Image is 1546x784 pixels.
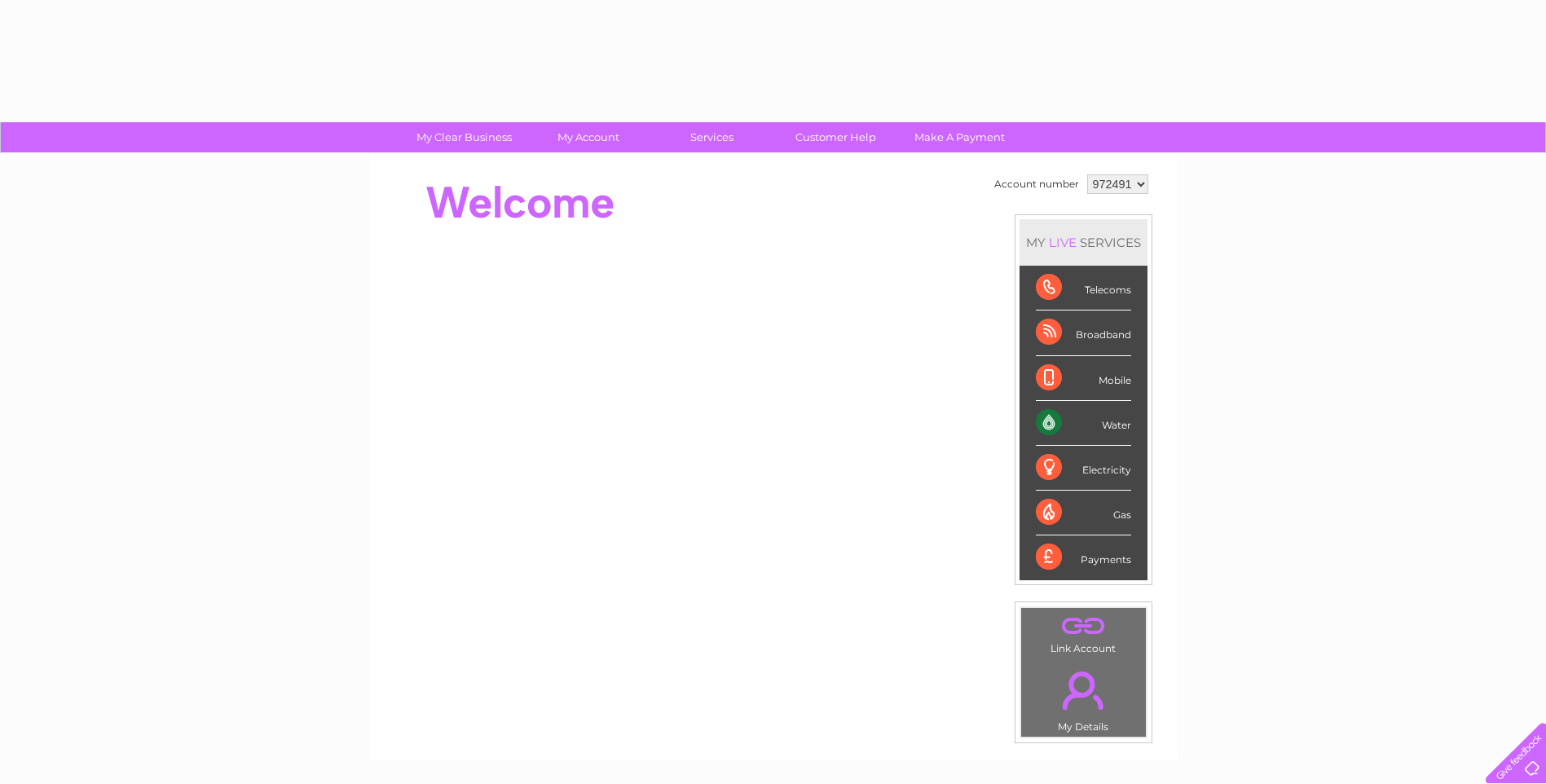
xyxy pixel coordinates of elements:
a: My Account [521,122,655,152]
a: . [1025,662,1142,719]
div: Payments [1036,535,1131,579]
div: Electricity [1036,446,1131,491]
div: Mobile [1036,356,1131,401]
td: Link Account [1020,607,1147,658]
a: Customer Help [769,122,903,152]
a: Make A Payment [892,122,1027,152]
a: . [1025,612,1142,641]
div: Water [1036,401,1131,446]
td: My Details [1020,658,1147,738]
a: Services [645,122,779,152]
div: MY SERVICES [1020,219,1147,266]
div: Telecoms [1036,266,1131,311]
div: LIVE [1046,235,1080,250]
div: Gas [1036,491,1131,535]
a: My Clear Business [397,122,531,152]
td: Account number [990,170,1083,198]
div: Broadband [1036,311,1131,355]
